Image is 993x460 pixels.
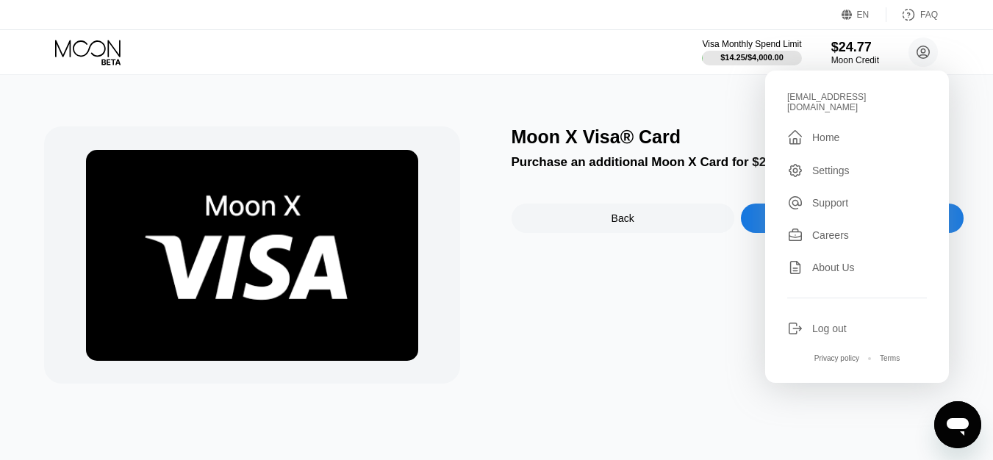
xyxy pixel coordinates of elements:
div: Terms [880,354,900,362]
div: Purchase an additional Moon X Card for $2.99. [512,155,964,170]
div: Log out [787,320,927,337]
div: Support [787,195,927,211]
div: Home [812,132,839,143]
div: FAQ [886,7,938,22]
div: Moon X Visa® Card [512,126,964,148]
div: $24.77Moon Credit [831,40,879,65]
div: Back [612,212,634,224]
div: Log out [812,323,847,334]
div: Settings [812,165,850,176]
div: EN [842,7,886,22]
div: $14.25 / $4,000.00 [720,53,784,62]
div: About Us [812,262,855,273]
div: Moon Credit [831,55,879,65]
div: Careers [812,229,849,241]
div: Privacy policy [814,354,859,362]
div: FAQ [920,10,938,20]
div: Settings [787,162,927,179]
div: [EMAIL_ADDRESS][DOMAIN_NAME] [787,92,927,112]
iframe: Button to launch messaging window [934,401,981,448]
div: $24.77 [831,40,879,55]
div:  [787,129,803,146]
div: Purchase Card Now [741,204,964,233]
div: Visa Monthly Spend Limit [702,39,801,49]
div: EN [857,10,870,20]
div: Visa Monthly Spend Limit$14.25/$4,000.00 [702,39,801,65]
div: Home [787,129,927,146]
div: Back [512,204,734,233]
div: About Us [787,259,927,276]
div: Careers [787,227,927,243]
div: Support [812,197,848,209]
